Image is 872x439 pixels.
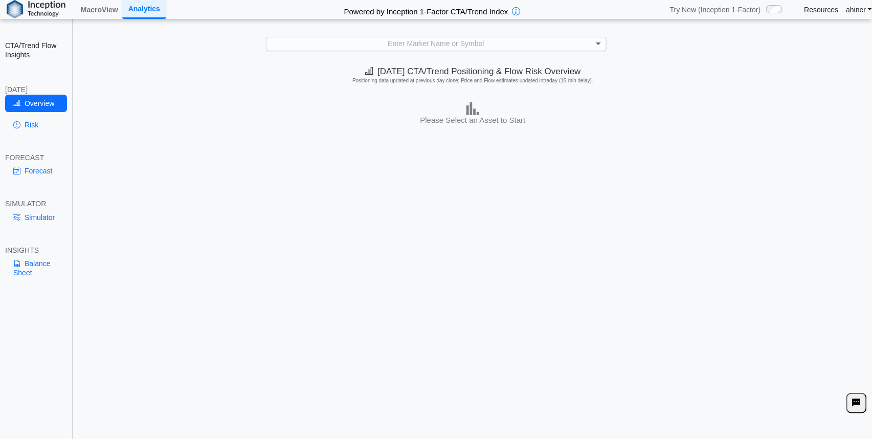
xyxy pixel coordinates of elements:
div: INSIGHTS [5,246,67,255]
div: FORECAST [5,153,67,162]
span: Try New (Inception 1-Factor) [670,5,761,14]
h2: Powered by Inception 1-Factor CTA/Trend Index [340,3,512,17]
span: [DATE] CTA/Trend Positioning & Flow Risk Overview [365,67,580,76]
img: bar-chart.png [466,102,479,115]
h3: Please Select an Asset to Start [76,115,869,125]
a: ahiner [846,5,872,14]
a: Overview [5,95,67,112]
div: [DATE] [5,85,67,94]
a: Simulator [5,209,67,226]
a: Resources [804,5,839,14]
a: Balance Sheet [5,255,67,281]
div: Enter Market Name or Symbol [266,37,606,51]
a: Forecast [5,162,67,180]
h5: Positioning data updated at previous day close; Price and Flow estimates updated intraday (15-min... [78,78,868,84]
a: Risk [5,116,67,134]
a: MacroView [77,1,122,18]
h2: CTA/Trend Flow Insights [5,41,67,59]
div: SIMULATOR [5,199,67,208]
